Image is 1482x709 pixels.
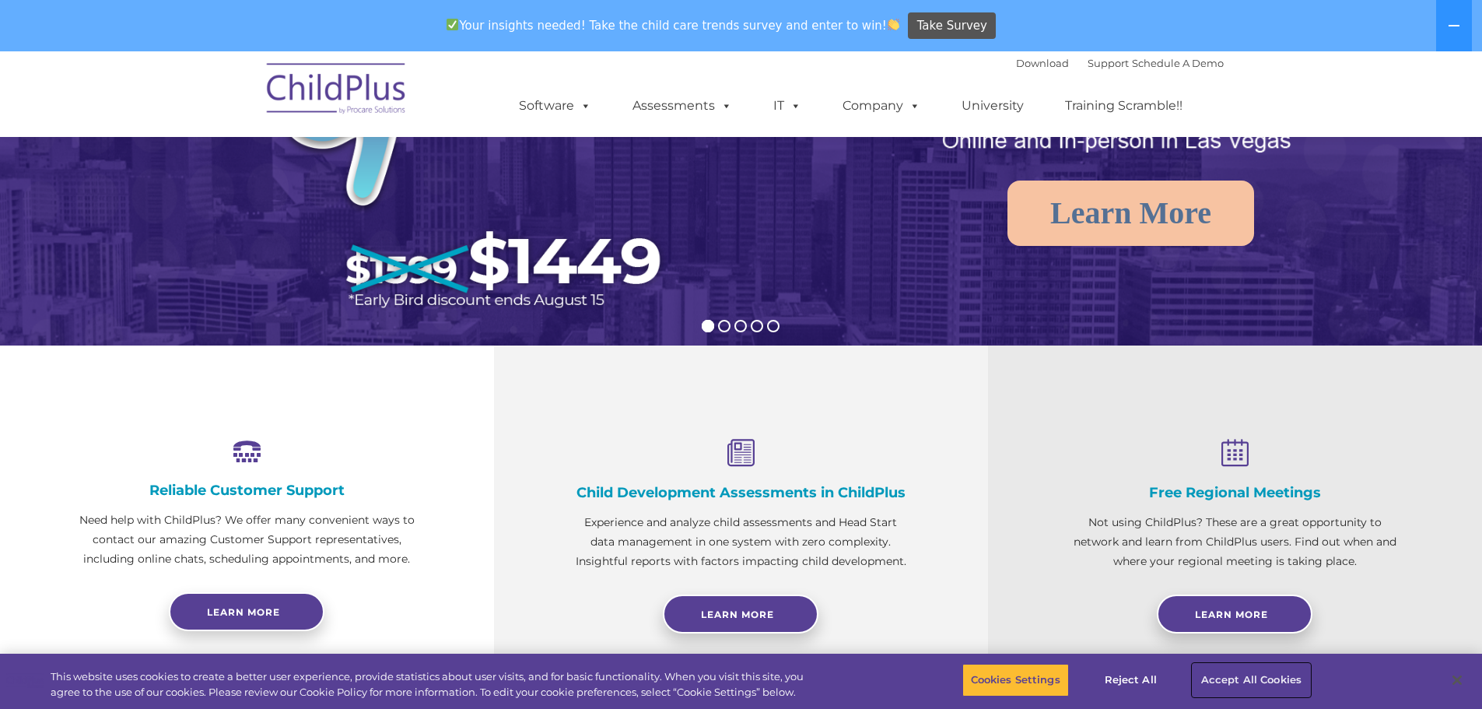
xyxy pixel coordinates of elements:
h4: Reliable Customer Support [78,482,416,499]
img: ChildPlus by Procare Solutions [259,52,415,130]
a: Learn More [663,595,818,634]
p: Experience and analyze child assessments and Head Start data management in one system with zero c... [572,513,910,571]
a: University [946,90,1039,121]
a: Support [1088,57,1129,69]
h4: Free Regional Meetings [1066,484,1404,501]
a: Learn More [1157,595,1312,634]
button: Close [1440,663,1474,697]
a: Schedule A Demo [1132,57,1224,69]
span: Take Survey [917,12,987,40]
a: Software [503,90,607,121]
h4: Child Development Assessments in ChildPlus [572,484,910,501]
a: Take Survey [908,12,996,40]
button: Cookies Settings [962,664,1069,697]
a: Company [827,90,936,121]
a: IT [758,90,817,121]
span: Last name [216,103,264,114]
img: ✅ [447,19,458,30]
button: Reject All [1082,664,1179,697]
img: 👏 [888,19,899,30]
a: Learn More [1007,181,1254,246]
a: Training Scramble!! [1049,90,1198,121]
span: Your insights needed! Take the child care trends survey and enter to win! [440,10,906,40]
span: Learn More [1195,609,1268,620]
div: This website uses cookies to create a better user experience, provide statistics about user visit... [51,669,815,700]
a: Download [1016,57,1069,69]
a: Learn more [169,592,324,631]
button: Accept All Cookies [1193,664,1310,697]
span: Phone number [216,167,282,178]
span: Learn More [701,609,774,620]
p: Need help with ChildPlus? We offer many convenient ways to contact our amazing Customer Support r... [78,511,416,569]
font: | [1016,57,1224,69]
p: Not using ChildPlus? These are a great opportunity to network and learn from ChildPlus users. Fin... [1066,513,1404,571]
span: Learn more [207,606,280,618]
a: Assessments [617,90,748,121]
